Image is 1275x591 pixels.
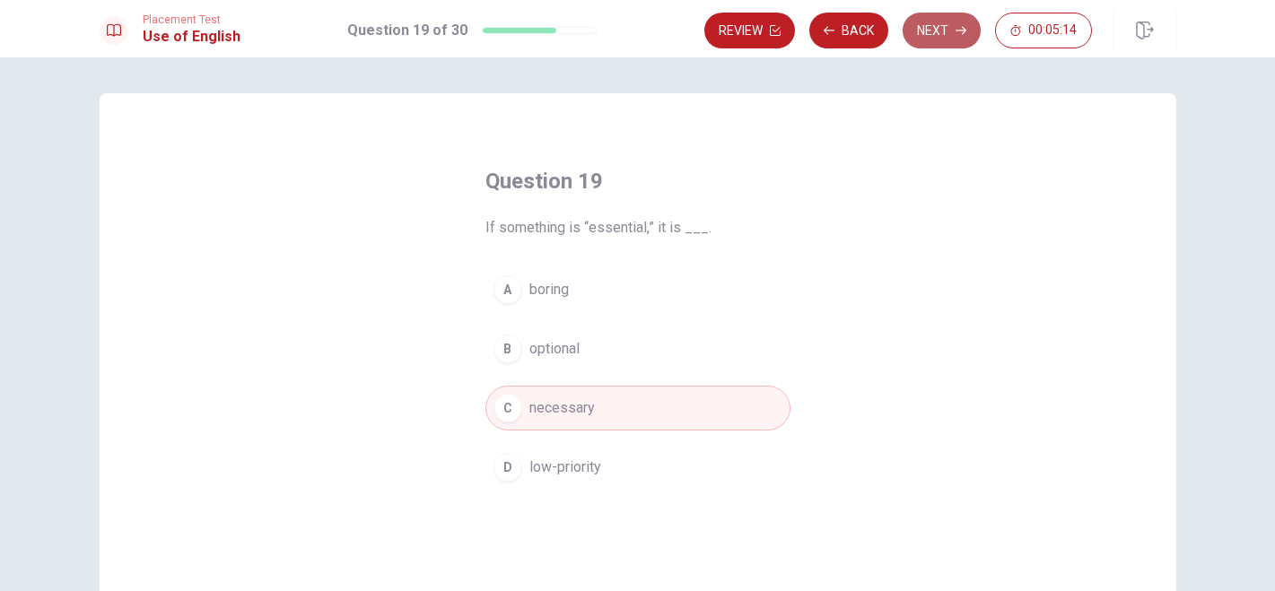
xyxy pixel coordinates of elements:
span: 00:05:14 [1028,23,1077,38]
button: Next [903,13,981,48]
h1: Question 19 of 30 [347,20,467,41]
button: Dlow-priority [485,445,790,490]
div: A [493,275,522,304]
span: necessary [529,397,595,419]
button: 00:05:14 [995,13,1092,48]
span: boring [529,279,569,300]
h4: Question 19 [485,167,790,196]
button: Cnecessary [485,386,790,430]
div: B [493,335,522,363]
span: Placement Test [143,13,240,26]
button: Boptional [485,326,790,371]
button: Review [704,13,795,48]
span: If something is “essential,” it is ___. [485,217,790,239]
h1: Use of English [143,26,240,48]
span: low-priority [529,456,601,478]
div: D [493,453,522,482]
button: Back [809,13,888,48]
div: C [493,394,522,422]
span: optional [529,338,580,360]
button: Aboring [485,267,790,312]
